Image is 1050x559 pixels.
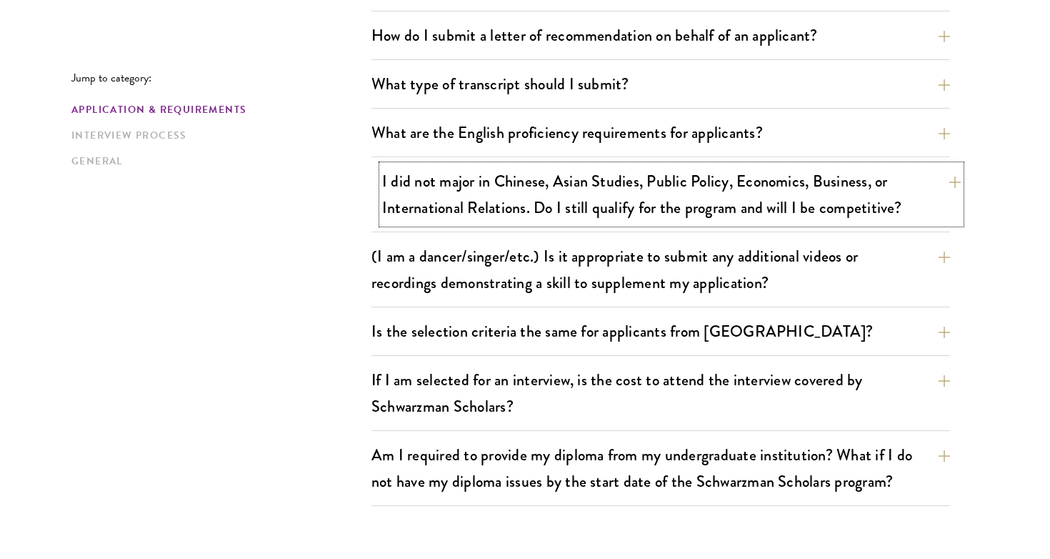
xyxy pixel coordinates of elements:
[371,315,950,347] button: Is the selection criteria the same for applicants from [GEOGRAPHIC_DATA]?
[371,68,950,100] button: What type of transcript should I submit?
[71,102,363,117] a: Application & Requirements
[371,364,950,422] button: If I am selected for an interview, is the cost to attend the interview covered by Schwarzman Scho...
[71,154,363,169] a: General
[371,240,950,299] button: (I am a dancer/singer/etc.) Is it appropriate to submit any additional videos or recordings demon...
[382,165,961,224] button: I did not major in Chinese, Asian Studies, Public Policy, Economics, Business, or International R...
[371,117,950,149] button: What are the English proficiency requirements for applicants?
[71,128,363,143] a: Interview Process
[71,71,371,84] p: Jump to category:
[371,19,950,51] button: How do I submit a letter of recommendation on behalf of an applicant?
[371,439,950,498] button: Am I required to provide my diploma from my undergraduate institution? What if I do not have my d...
